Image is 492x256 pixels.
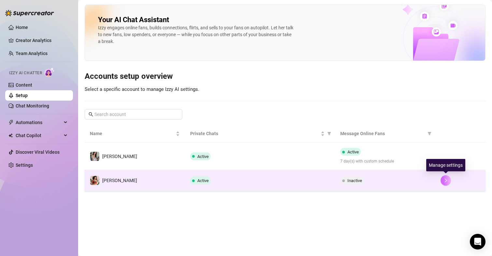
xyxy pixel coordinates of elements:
[197,154,209,159] span: Active
[5,10,54,16] img: logo-BBDzfeDw.svg
[85,86,199,92] span: Select a specific account to manage Izzy AI settings.
[89,112,93,117] span: search
[340,158,430,164] span: 7 day(s) with custom schedule
[85,71,485,82] h3: Accounts setup overview
[326,129,332,138] span: filter
[470,234,485,249] div: Open Intercom Messenger
[102,154,137,159] span: [PERSON_NAME]
[90,130,175,137] span: Name
[90,152,99,161] img: Maki
[85,125,185,143] th: Name
[8,120,14,125] span: thunderbolt
[98,24,293,45] div: Izzy engages online fans, builds connections, flirts, and sells to your fans on autopilot. Let he...
[45,67,55,77] img: AI Chatter
[16,130,62,141] span: Chat Copilot
[16,149,60,155] a: Discover Viral Videos
[8,133,13,138] img: Chat Copilot
[347,178,362,183] span: Inactive
[16,25,28,30] a: Home
[16,117,62,128] span: Automations
[443,178,448,183] span: right
[190,130,320,137] span: Private Chats
[327,132,331,135] span: filter
[428,132,431,135] span: filter
[426,159,465,171] div: Manage settings
[185,125,335,143] th: Private Chats
[340,130,425,137] span: Message Online Fans
[102,178,137,183] span: [PERSON_NAME]
[16,35,68,46] a: Creator Analytics
[16,93,28,98] a: Setup
[16,163,33,168] a: Settings
[98,15,169,24] h2: Your AI Chat Assistant
[94,111,173,118] input: Search account
[9,70,42,76] span: Izzy AI Chatter
[90,176,99,185] img: maki
[197,178,209,183] span: Active
[347,149,359,154] span: Active
[16,51,48,56] a: Team Analytics
[16,103,49,108] a: Chat Monitoring
[426,129,433,138] span: filter
[441,175,451,186] button: right
[16,82,32,88] a: Content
